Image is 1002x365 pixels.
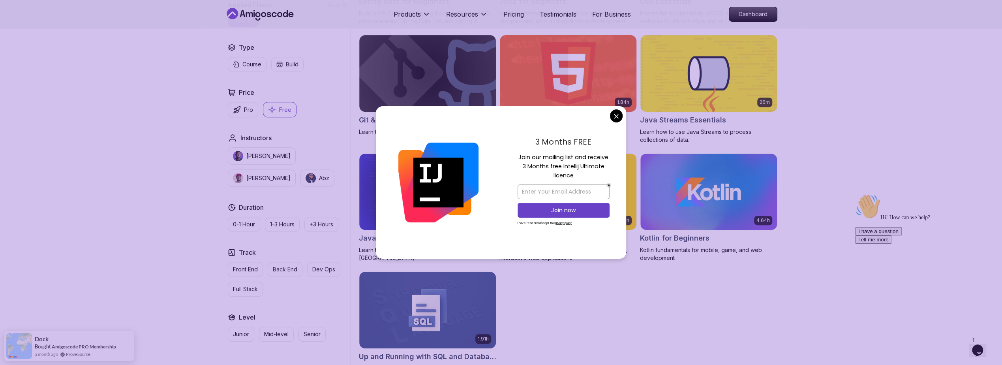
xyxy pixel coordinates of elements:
button: Free [263,102,296,117]
a: Git & GitHub Fundamentals cardGit & GitHub FundamentalsLearn the fundamentals of Git and GitHub. [359,35,496,136]
img: Git & GitHub Fundamentals card [359,35,496,112]
h2: Price [239,88,254,97]
a: Dashboard [729,7,777,22]
img: HTML Essentials card [496,33,640,113]
p: [PERSON_NAME] [246,174,291,182]
p: Learn how to use Java Streams to process collections of data. [640,128,777,144]
img: Java Streams Essentials card [640,35,777,112]
a: For Business [592,9,631,19]
button: Full Stack [228,282,263,297]
button: Back End [268,262,302,277]
h2: Duration [239,203,264,212]
img: Kotlin for Beginners card [640,154,777,230]
img: instructor img [233,151,243,161]
span: Bought [35,343,51,350]
button: Mid-level [259,327,294,342]
h2: Java Unit Testing Essentials [359,233,459,244]
p: Pro [244,106,253,114]
button: 1-3 Hours [265,217,300,232]
p: Free [279,106,291,114]
h2: Level [239,312,255,322]
p: 1-3 Hours [270,220,295,228]
h2: Instructors [240,133,272,143]
img: Java Unit Testing Essentials card [359,154,496,230]
p: Products [394,9,421,19]
button: Course [228,57,266,72]
button: Resources [446,9,488,25]
button: 0-1 Hour [228,217,260,232]
div: 👋Hi! How can we help?I have a questionTell me more [3,3,145,53]
p: Front End [233,265,258,273]
p: Learn the basics of unit testing in [GEOGRAPHIC_DATA]. [359,246,496,262]
p: Dashboard [729,7,777,21]
button: Dev Ops [307,262,340,277]
a: Java Streams Essentials card26mJava Streams EssentialsLearn how to use Java Streams to process co... [640,35,777,144]
p: 1.84h [617,99,629,105]
p: Dev Ops [312,265,335,273]
span: a month ago [35,351,58,357]
h2: Track [239,248,256,257]
p: Build [286,60,298,68]
iframe: chat widget [852,191,994,329]
button: Products [394,9,430,25]
span: Dock [35,336,49,342]
a: Kotlin for Beginners card4.64hKotlin for BeginnersKotlin fundamentals for mobile, game, and web d... [640,153,777,262]
p: Mid-level [264,330,289,338]
img: :wave: [3,3,28,28]
p: Kotlin fundamentals for mobile, game, and web development [640,246,777,262]
a: Amigoscode PRO Membership [52,344,116,350]
p: Junior [233,330,249,338]
button: Build [271,57,304,72]
img: instructor img [306,173,316,183]
button: Junior [228,327,254,342]
p: [PERSON_NAME] [246,152,291,160]
button: instructor img[PERSON_NAME] [228,169,296,187]
button: Senior [298,327,326,342]
h2: Java Streams Essentials [640,115,726,126]
button: Front End [228,262,263,277]
button: instructor imgAbz [300,169,334,187]
h2: Git & GitHub Fundamentals [359,115,452,126]
a: Pricing [503,9,524,19]
button: Tell me more [3,45,39,53]
img: instructor img [233,173,243,183]
a: ProveSource [66,351,90,357]
button: +3 Hours [304,217,338,232]
p: 0-1 Hour [233,220,255,228]
img: Up and Running with SQL and Databases card [359,272,496,348]
button: Pro [228,102,258,117]
p: 26m [760,99,770,105]
a: HTML Essentials card1.84hHTML EssentialsMaster the Fundamentals of HTML for Web Development! [499,35,637,144]
h2: Up and Running with SQL and Databases [359,351,496,362]
p: Course [242,60,261,68]
p: 4.64h [756,217,770,224]
iframe: chat widget [969,333,994,357]
p: Resources [446,9,478,19]
button: instructor img[PERSON_NAME] [228,147,296,165]
p: Senior [304,330,321,338]
p: Abz [319,174,329,182]
button: I have a question [3,36,50,45]
p: 1.91h [478,336,489,342]
a: Java Unit Testing Essentials card38mJava Unit Testing EssentialsLearn the basics of unit testing ... [359,153,496,262]
span: Hi! How can we help? [3,24,78,30]
h2: Kotlin for Beginners [640,233,709,244]
h2: Type [239,43,254,52]
p: Learn the fundamentals of Git and GitHub. [359,128,496,136]
p: +3 Hours [310,220,333,228]
p: Full Stack [233,285,258,293]
img: provesource social proof notification image [6,333,32,359]
p: Back End [273,265,297,273]
a: Testimonials [540,9,576,19]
